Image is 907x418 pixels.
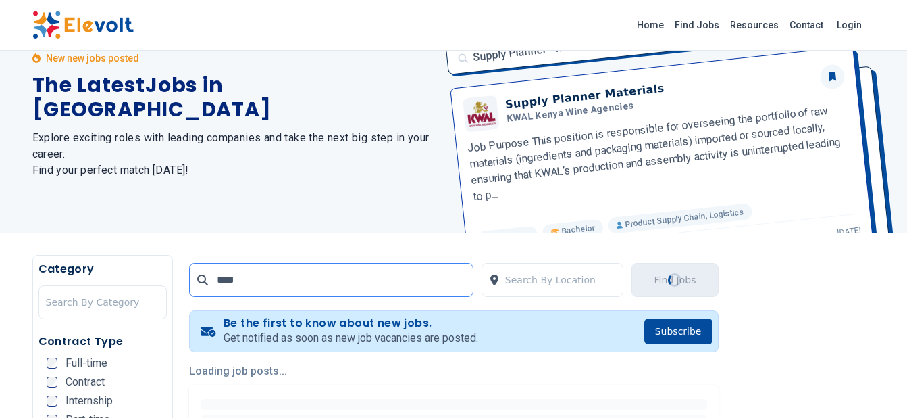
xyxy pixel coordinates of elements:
h5: Contract Type [38,333,167,350]
h2: Explore exciting roles with leading companies and take the next big step in your career. Find you... [32,130,438,179]
button: Subscribe [644,319,712,344]
p: Get notified as soon as new job vacancies are posted. [224,330,478,346]
a: Login [829,11,870,39]
a: Resources [725,14,784,36]
input: Internship [47,396,57,407]
h1: The Latest Jobs in [GEOGRAPHIC_DATA] [32,73,438,122]
iframe: Chat Widget [839,353,907,418]
h4: Be the first to know about new jobs. [224,317,478,330]
img: Elevolt [32,11,134,39]
a: Home [631,14,669,36]
span: Contract [66,377,105,388]
input: Contract [47,377,57,388]
a: Find Jobs [669,14,725,36]
div: Loading... [666,271,685,289]
span: Internship [66,396,113,407]
span: Full-time [66,358,107,369]
input: Full-time [47,358,57,369]
button: Find JobsLoading... [631,263,718,297]
p: New new jobs posted [46,51,139,65]
a: Contact [784,14,829,36]
p: Loading job posts... [189,363,719,379]
h5: Category [38,261,167,277]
